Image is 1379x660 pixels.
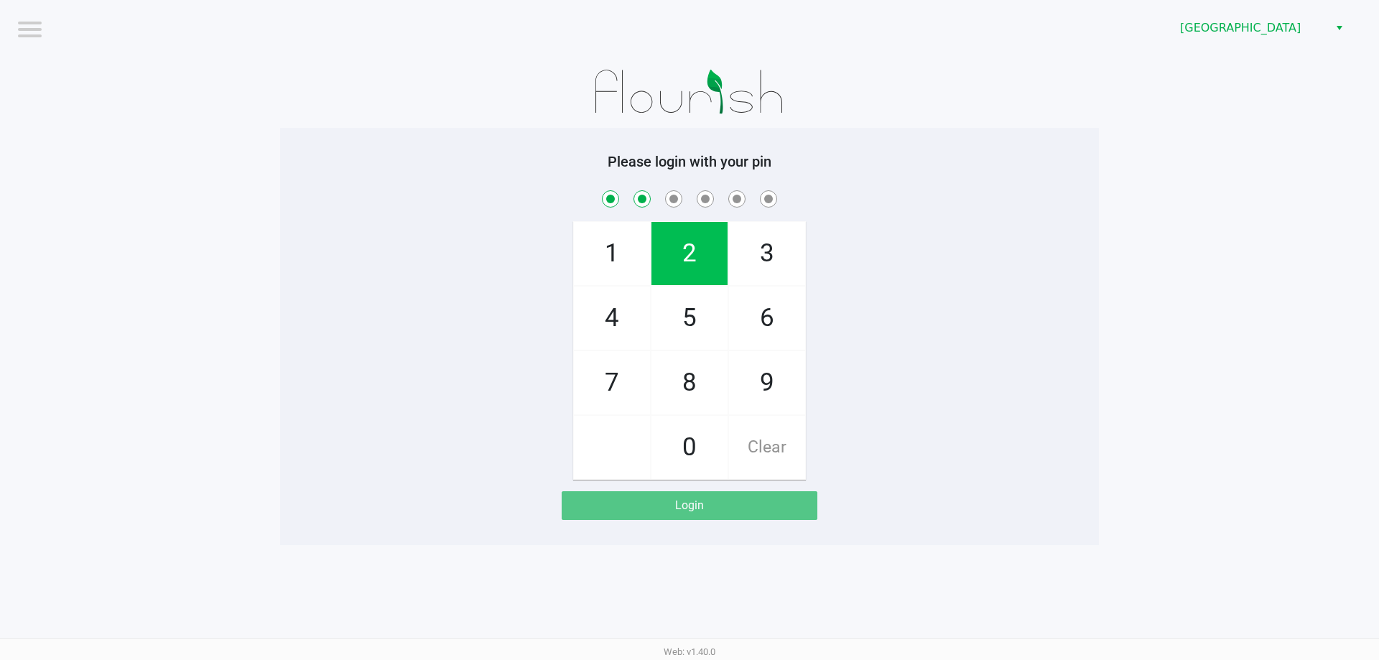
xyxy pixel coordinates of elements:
span: 3 [729,222,805,285]
span: [GEOGRAPHIC_DATA] [1180,19,1320,37]
span: 1 [574,222,650,285]
button: Select [1329,15,1350,41]
span: Clear [729,416,805,479]
span: 6 [729,287,805,350]
span: 5 [651,287,728,350]
h5: Please login with your pin [291,153,1088,170]
span: 9 [729,351,805,414]
span: 2 [651,222,728,285]
span: Web: v1.40.0 [664,646,715,657]
span: 4 [574,287,650,350]
span: 0 [651,416,728,479]
span: 8 [651,351,728,414]
span: 7 [574,351,650,414]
